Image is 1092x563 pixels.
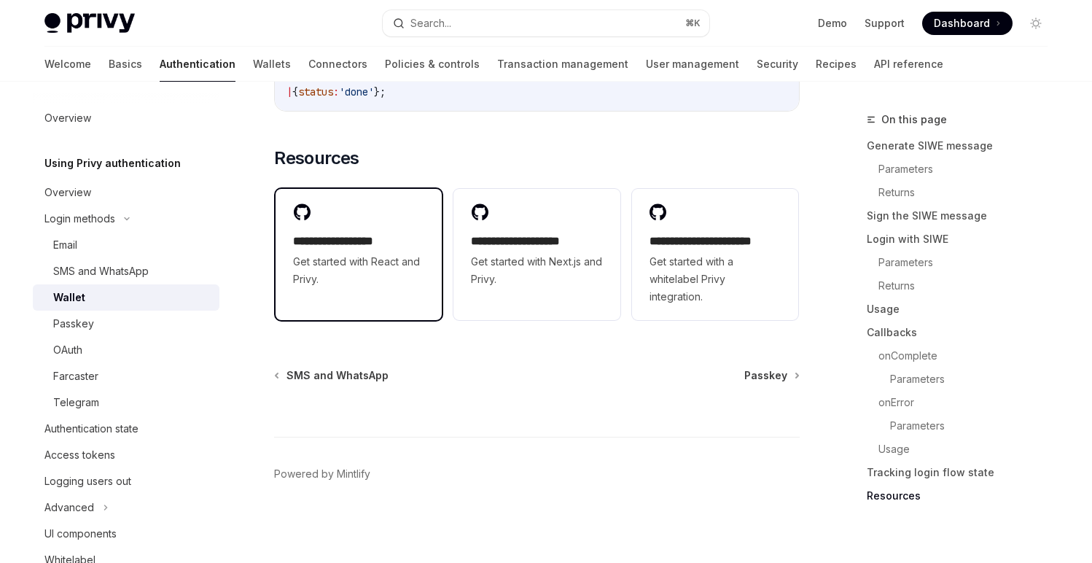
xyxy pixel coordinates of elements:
a: Welcome [44,47,91,82]
a: onError [867,391,1059,414]
div: Email [53,236,77,254]
a: Returns [867,181,1059,204]
div: Wallet [53,289,85,306]
button: Toggle dark mode [1024,12,1048,35]
a: Security [757,47,798,82]
a: Login with SIWE [867,228,1059,251]
a: onComplete [867,344,1059,368]
a: Returns [867,274,1059,298]
a: Resources [867,484,1059,508]
span: : [333,85,339,98]
button: Login methods [33,206,137,232]
a: Access tokens [33,442,219,468]
div: Authentication state [44,420,139,438]
span: On this page [881,111,947,128]
a: Tracking login flow state [867,461,1059,484]
div: Search... [410,15,451,32]
div: Passkey [53,315,94,333]
a: Farcaster [33,363,219,389]
span: Resources [274,147,359,170]
a: Policies & controls [385,47,480,82]
span: }; [374,85,386,98]
a: User management [646,47,739,82]
span: ⌘ K [685,18,701,29]
a: Parameters [867,158,1059,181]
a: Passkey [33,311,219,337]
a: Authentication [160,47,235,82]
a: Support [865,16,905,31]
a: Overview [33,105,219,131]
a: Generate SIWE message [867,134,1059,158]
a: API reference [874,47,943,82]
h5: Using Privy authentication [44,155,181,172]
a: Usage [867,298,1059,321]
a: Transaction management [497,47,628,82]
a: Recipes [816,47,857,82]
span: | [286,85,292,98]
a: Telegram [33,389,219,416]
span: Get started with Next.js and Privy. [471,253,602,288]
div: Farcaster [53,368,98,385]
div: Access tokens [44,446,115,464]
div: SMS and WhatsApp [53,263,149,280]
a: Sign the SIWE message [867,204,1059,228]
div: OAuth [53,341,82,359]
a: Parameters [867,414,1059,438]
a: Usage [867,438,1059,461]
span: Dashboard [934,16,990,31]
a: Overview [33,179,219,206]
a: Authentication state [33,416,219,442]
span: Get started with a whitelabel Privy integration. [650,253,781,306]
a: Basics [109,47,142,82]
button: Search...⌘K [383,10,709,36]
span: Passkey [744,368,787,383]
span: { [292,85,298,98]
span: 'done' [339,85,374,98]
div: Logging users out [44,473,131,490]
button: Advanced [33,494,116,521]
div: Telegram [53,394,99,411]
a: UI components [33,521,219,547]
div: Overview [44,109,91,127]
a: OAuth [33,337,219,363]
a: Callbacks [867,321,1059,344]
a: Parameters [867,251,1059,274]
a: Wallets [253,47,291,82]
span: SMS and WhatsApp [286,368,389,383]
a: Connectors [308,47,367,82]
a: Powered by Mintlify [274,467,370,481]
a: Passkey [744,368,798,383]
a: Demo [818,16,847,31]
a: Parameters [867,368,1059,391]
a: Dashboard [922,12,1013,35]
div: Advanced [44,499,94,516]
span: Get started with React and Privy. [293,253,424,288]
div: Overview [44,184,91,201]
div: UI components [44,525,117,543]
img: light logo [44,13,135,34]
a: Wallet [33,284,219,311]
a: SMS and WhatsApp [276,368,389,383]
div: Login methods [44,210,115,228]
a: Logging users out [33,468,219,494]
a: Email [33,232,219,258]
a: SMS and WhatsApp [33,258,219,284]
span: status [298,85,333,98]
